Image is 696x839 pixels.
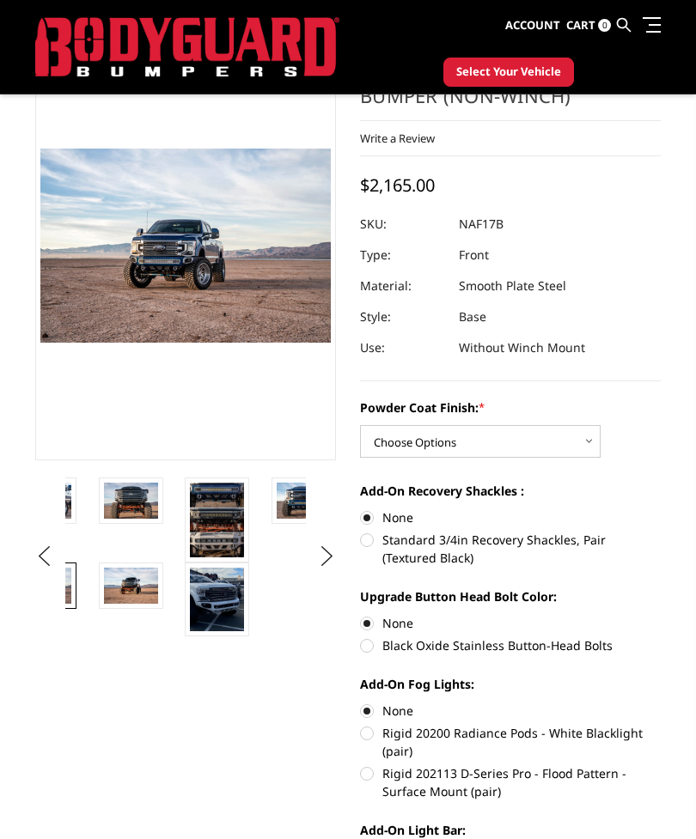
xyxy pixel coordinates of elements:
[277,483,331,519] img: 2017-2022 Ford F250-350 - Freedom Series - Base Front Bumper (non-winch)
[459,332,585,363] dd: Without Winch Mount
[31,544,57,569] button: Previous
[314,544,340,569] button: Next
[456,64,561,81] span: Select Your Vehicle
[360,508,661,526] label: None
[360,702,661,720] label: None
[505,3,560,49] a: Account
[360,271,446,301] dt: Material:
[190,568,244,631] img: 2017-2022 Ford F250-350 - Freedom Series - Base Front Bumper (non-winch)
[566,17,595,33] span: Cart
[505,17,560,33] span: Account
[35,31,336,460] a: 2017-2022 Ford F250-350 - Freedom Series - Base Front Bumper (non-winch)
[566,3,611,49] a: Cart 0
[459,271,566,301] dd: Smooth Plate Steel
[35,17,339,77] img: BODYGUARD BUMPERS
[360,531,661,567] label: Standard 3/4in Recovery Shackles, Pair (Textured Black)
[360,724,661,760] label: Rigid 20200 Radiance Pods - White Blacklight (pair)
[459,301,486,332] dd: Base
[360,614,661,632] label: None
[360,332,446,363] dt: Use:
[443,58,574,87] button: Select Your Vehicle
[360,636,661,654] label: Black Oxide Stainless Button-Head Bolts
[360,398,661,416] label: Powder Coat Finish:
[459,209,504,240] dd: NAF17B
[104,568,158,604] img: 2017-2022 Ford F250-350 - Freedom Series - Base Front Bumper (non-winch)
[360,173,435,197] span: $2,165.00
[360,764,661,800] label: Rigid 202113 D-Series Pro - Flood Pattern - Surface Mount (pair)
[104,483,158,519] img: 2017-2022 Ford F250-350 - Freedom Series - Base Front Bumper (non-winch)
[360,131,435,146] a: Write a Review
[360,587,661,605] label: Upgrade Button Head Bolt Color:
[360,209,446,240] dt: SKU:
[360,301,446,332] dt: Style:
[360,675,661,693] label: Add-On Fog Lights:
[598,19,611,32] span: 0
[360,821,661,839] label: Add-On Light Bar:
[190,483,244,557] img: Multiple lighting options
[459,240,489,271] dd: Front
[360,240,446,271] dt: Type:
[360,482,661,500] label: Add-On Recovery Shackles :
